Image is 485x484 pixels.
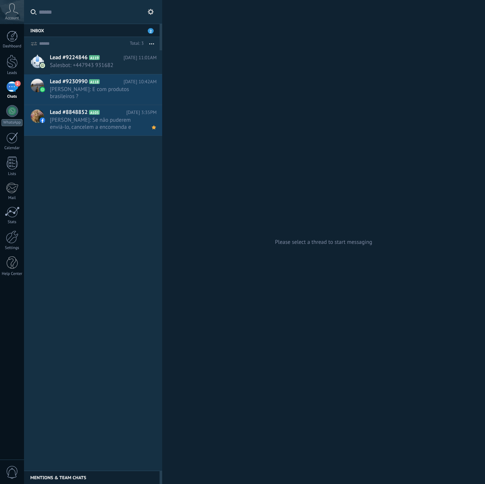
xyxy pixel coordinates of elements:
[50,62,143,69] span: Salesbot: +447943 931682
[15,81,21,87] span: 2
[123,54,157,61] span: [DATE] 11:01AM
[5,16,19,21] span: Account
[123,78,157,85] span: [DATE] 10:42AM
[50,117,143,131] span: [PERSON_NAME]: Se não puderem enviá-lo, cancelem a encomenda e efetuem o reembolso. Obrigado.
[24,105,162,135] a: Lead #8848852 A103 [DATE] 3:35PM [PERSON_NAME]: Se não puderem enviá-lo, cancelem a encomenda e e...
[1,246,23,251] div: Settings
[1,44,23,49] div: Dashboard
[1,220,23,225] div: Stats
[24,74,162,105] a: Lead #9230990 A118 [DATE] 10:42AM [PERSON_NAME]: E com produtos brasileiros ?
[1,94,23,99] div: Chats
[50,86,143,100] span: [PERSON_NAME]: E com produtos brasileiros ?
[127,40,144,47] div: Total: 3
[89,110,100,115] span: A103
[50,78,88,85] span: Lead #9230990
[1,172,23,177] div: Lists
[148,28,154,34] span: 2
[89,79,100,84] span: A118
[1,196,23,201] div: Mail
[1,71,23,75] div: Leads
[89,55,100,60] span: A119
[40,118,45,123] img: facebook-sm.svg
[40,63,45,68] img: com.amocrm.amocrmwa.svg
[50,54,88,61] span: Lead #9224846
[1,119,23,126] div: WhatsApp
[24,50,162,74] a: Lead #9224846 A119 [DATE] 11:01AM Salesbot: +447943 931682
[40,87,45,92] img: waba.svg
[50,109,88,116] span: Lead #8848852
[1,272,23,276] div: Help Center
[126,109,157,116] span: [DATE] 3:35PM
[1,146,23,151] div: Calendar
[24,24,160,37] div: Inbox
[24,471,160,484] div: Mentions & Team chats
